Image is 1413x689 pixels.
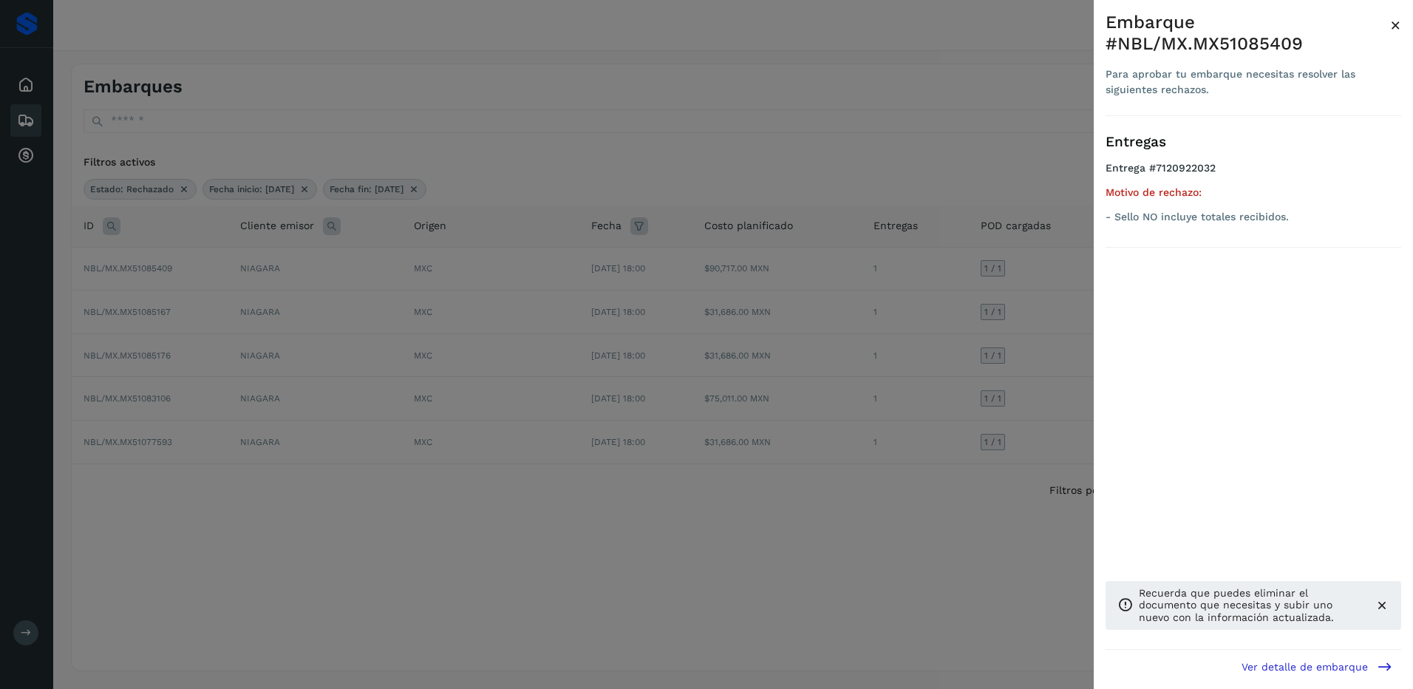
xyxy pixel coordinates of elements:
div: Para aprobar tu embarque necesitas resolver las siguientes rechazos. [1106,67,1390,98]
h3: Entregas [1106,134,1401,151]
h4: Entrega #7120922032 [1106,162,1401,186]
div: Embarque #NBL/MX.MX51085409 [1106,12,1390,55]
h5: Motivo de rechazo: [1106,186,1401,199]
button: Ver detalle de embarque [1233,650,1401,683]
button: Close [1390,12,1401,38]
span: × [1390,15,1401,35]
span: Ver detalle de embarque [1242,662,1368,672]
p: - Sello NO incluye totales recibidos. [1106,211,1401,223]
p: Recuerda que puedes eliminar el documento que necesitas y subir uno nuevo con la información actu... [1139,587,1363,624]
